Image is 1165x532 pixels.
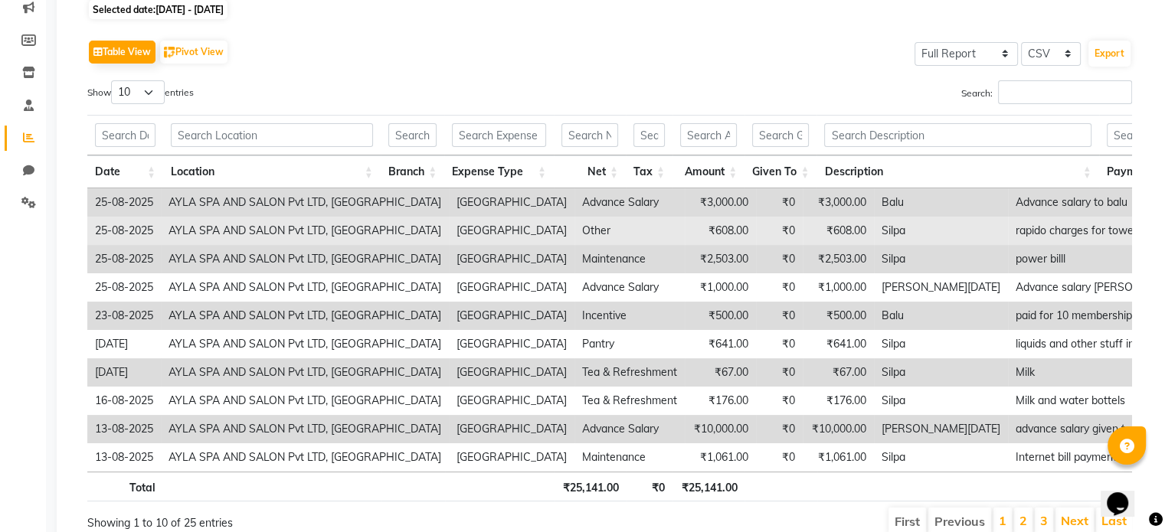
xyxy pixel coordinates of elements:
[803,217,874,245] td: ₹608.00
[111,80,165,104] select: Showentries
[161,387,449,415] td: AYLA SPA AND SALON Pvt LTD, [GEOGRAPHIC_DATA]
[87,443,161,472] td: 13-08-2025
[803,358,874,387] td: ₹67.00
[449,217,574,245] td: [GEOGRAPHIC_DATA]
[756,302,803,330] td: ₹0
[803,415,874,443] td: ₹10,000.00
[95,123,155,147] input: Search Date
[87,472,163,501] th: Total
[685,217,756,245] td: ₹608.00
[574,330,685,358] td: Pantry
[626,155,672,188] th: Tax: activate to sort column ascending
[874,188,1008,217] td: Balu
[685,330,756,358] td: ₹641.00
[803,302,874,330] td: ₹500.00
[1061,513,1088,528] a: Next
[574,387,685,415] td: Tea & Refreshment
[756,273,803,302] td: ₹0
[999,513,1006,528] a: 1
[1088,41,1131,67] button: Export
[803,188,874,217] td: ₹3,000.00
[87,273,161,302] td: 25-08-2025
[574,415,685,443] td: Advance Salary
[155,4,224,15] span: [DATE] - [DATE]
[756,217,803,245] td: ₹0
[998,80,1132,104] input: Search:
[574,358,685,387] td: Tea & Refreshment
[685,245,756,273] td: ₹2,503.00
[87,245,161,273] td: 25-08-2025
[1101,471,1150,517] iframe: chat widget
[87,387,161,415] td: 16-08-2025
[574,302,685,330] td: Incentive
[574,245,685,273] td: Maintenance
[1040,513,1048,528] a: 3
[744,155,816,188] th: Given To: activate to sort column ascending
[803,245,874,273] td: ₹2,503.00
[449,415,574,443] td: [GEOGRAPHIC_DATA]
[161,245,449,273] td: AYLA SPA AND SALON Pvt LTD, [GEOGRAPHIC_DATA]
[449,302,574,330] td: [GEOGRAPHIC_DATA]
[449,330,574,358] td: [GEOGRAPHIC_DATA]
[87,80,194,104] label: Show entries
[874,358,1008,387] td: Silpa
[449,188,574,217] td: [GEOGRAPHIC_DATA]
[803,273,874,302] td: ₹1,000.00
[685,443,756,472] td: ₹1,061.00
[87,358,161,387] td: [DATE]
[449,273,574,302] td: [GEOGRAPHIC_DATA]
[554,155,626,188] th: Net: activate to sort column ascending
[574,217,685,245] td: Other
[803,443,874,472] td: ₹1,061.00
[449,358,574,387] td: [GEOGRAPHIC_DATA]
[555,472,627,501] th: ₹25,141.00
[449,443,574,472] td: [GEOGRAPHIC_DATA]
[163,155,381,188] th: Location: activate to sort column ascending
[449,245,574,273] td: [GEOGRAPHIC_DATA]
[874,273,1008,302] td: [PERSON_NAME][DATE]
[685,358,756,387] td: ₹67.00
[874,217,1008,245] td: Silpa
[87,155,163,188] th: Date: activate to sort column ascending
[756,188,803,217] td: ₹0
[756,245,803,273] td: ₹0
[756,443,803,472] td: ₹0
[381,155,445,188] th: Branch: activate to sort column ascending
[752,123,809,147] input: Search Given To
[874,415,1008,443] td: [PERSON_NAME][DATE]
[874,302,1008,330] td: Balu
[680,123,737,147] input: Search Amount
[803,387,874,415] td: ₹176.00
[161,302,449,330] td: AYLA SPA AND SALON Pvt LTD, [GEOGRAPHIC_DATA]
[171,123,373,147] input: Search Location
[561,123,618,147] input: Search Net
[803,330,874,358] td: ₹641.00
[388,123,437,147] input: Search Branch
[633,123,665,147] input: Search Tax
[685,273,756,302] td: ₹1,000.00
[574,443,685,472] td: Maintenance
[161,188,449,217] td: AYLA SPA AND SALON Pvt LTD, [GEOGRAPHIC_DATA]
[874,387,1008,415] td: Silpa
[87,415,161,443] td: 13-08-2025
[164,47,175,58] img: pivot.png
[87,330,161,358] td: [DATE]
[685,188,756,217] td: ₹3,000.00
[1101,513,1127,528] a: Last
[816,155,1098,188] th: Description: activate to sort column ascending
[672,155,744,188] th: Amount: activate to sort column ascending
[627,472,672,501] th: ₹0
[161,415,449,443] td: AYLA SPA AND SALON Pvt LTD, [GEOGRAPHIC_DATA]
[756,358,803,387] td: ₹0
[961,80,1132,104] label: Search:
[87,217,161,245] td: 25-08-2025
[161,330,449,358] td: AYLA SPA AND SALON Pvt LTD, [GEOGRAPHIC_DATA]
[160,41,227,64] button: Pivot View
[672,472,744,501] th: ₹25,141.00
[87,188,161,217] td: 25-08-2025
[756,387,803,415] td: ₹0
[824,123,1091,147] input: Search Description
[87,506,509,531] div: Showing 1 to 10 of 25 entries
[449,387,574,415] td: [GEOGRAPHIC_DATA]
[574,273,685,302] td: Advance Salary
